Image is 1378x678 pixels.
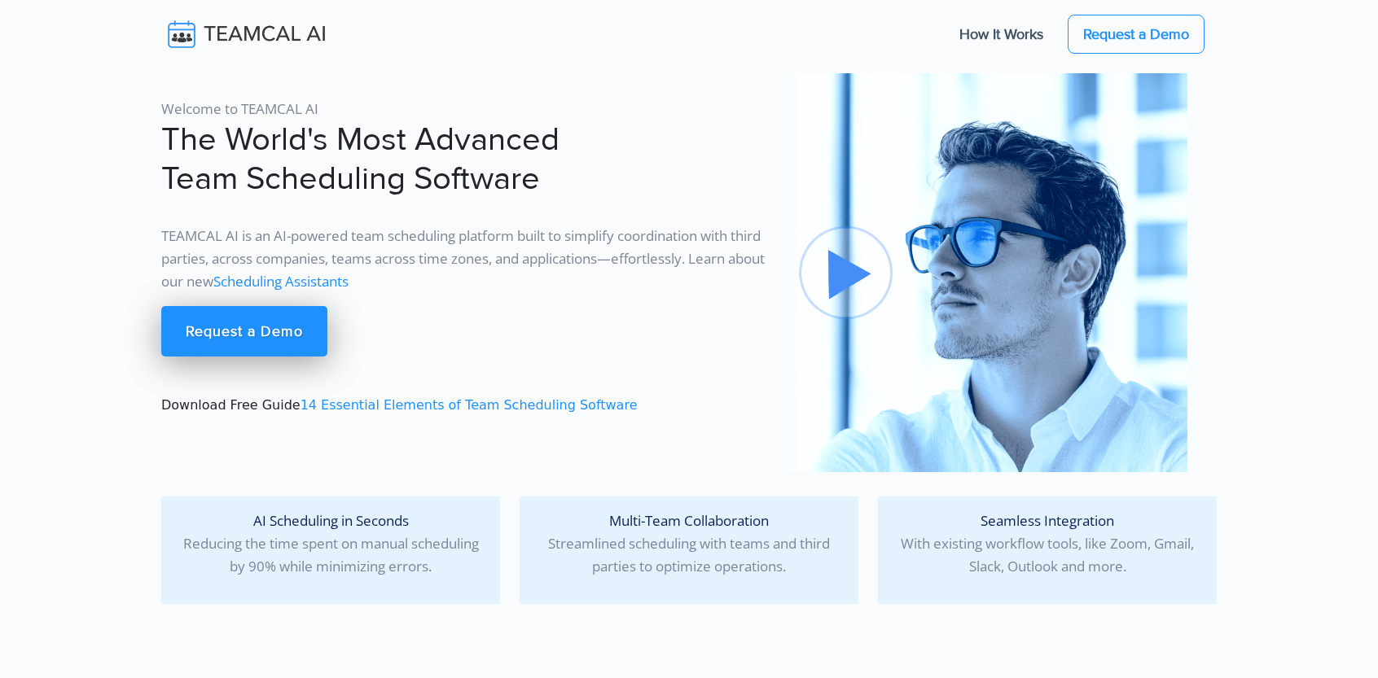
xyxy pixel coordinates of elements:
p: Streamlined scheduling with teams and third parties to optimize operations. [533,510,845,578]
img: pic [788,73,1187,472]
a: Scheduling Assistants [213,272,349,291]
a: How It Works [943,17,1060,51]
a: 14 Essential Elements of Team Scheduling Software [301,397,638,413]
a: Request a Demo [161,306,327,356]
p: TEAMCAL AI is an AI-powered team scheduling platform built to simplify coordination with third pa... [161,225,769,293]
p: Welcome to TEAMCAL AI [161,98,769,120]
div: Download Free Guide [151,73,779,472]
p: With existing workflow tools, like Zoom, Gmail, Slack, Outlook and more. [891,510,1204,578]
span: AI Scheduling in Seconds [253,511,409,530]
span: Seamless Integration [981,511,1114,530]
p: Reducing the time spent on manual scheduling by 90% while minimizing errors. [174,510,487,578]
h1: The World's Most Advanced Team Scheduling Software [161,120,769,199]
a: Request a Demo [1068,15,1205,54]
span: Multi-Team Collaboration [609,511,769,530]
